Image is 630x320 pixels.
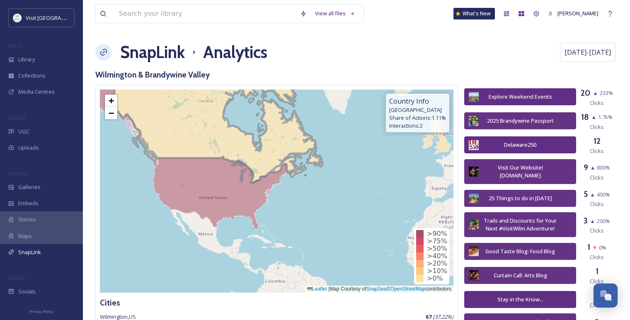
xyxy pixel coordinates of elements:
[483,164,557,179] div: Visit Our Website! [DOMAIN_NAME]
[389,106,446,114] span: [GEOGRAPHIC_DATA]
[8,170,27,177] span: WIDGETS
[594,284,618,308] button: Open Chat
[390,286,426,292] a: OpenStreetMap
[416,275,447,282] div: >0%
[597,191,610,198] span: 400 %
[469,116,479,126] img: 5e9623b6-5b9f-47ea-b114-7c7bace7133b.jpg
[565,47,611,57] span: [DATE] - [DATE]
[105,107,117,119] a: Zoom out
[469,220,479,230] img: ed3e2b75-64b4-4d1f-a103-2c0247917f6b.jpg
[469,92,479,102] img: c5bf8e2f-d3cb-4c78-a737-8626b2e44128.jpg
[483,141,557,149] div: Delaware250
[203,40,267,65] h1: Analytics
[483,217,557,233] div: Trails and Discounts for Your Next #VisitWilm Adventure!
[464,88,576,105] button: Explore Weekend Events
[464,291,576,308] button: Stay in the Know...
[416,230,447,238] div: >90%
[592,244,598,251] span: ▼
[599,244,606,251] span: 0 %
[105,95,117,107] a: Zoom in
[483,117,557,125] div: 2025 Brandywine Passport
[596,265,598,277] h3: 1
[597,164,610,171] span: 800 %
[590,253,604,261] span: Clicks
[483,93,557,101] div: Explore Weekend Events
[584,188,588,200] h3: 5
[590,200,604,208] span: Clicks
[305,286,453,293] div: Map Courtesy of © contributors
[469,246,479,256] img: f1274bd1-ede1-4a1c-aa49-7a4eb2566780.jpg
[18,72,46,80] span: Collections
[464,212,576,237] button: Trails and Discounts for Your Next #VisitWilm Adventure!
[366,286,386,292] a: SnapSea
[590,123,604,131] span: Clicks
[544,5,603,22] a: [PERSON_NAME]
[311,5,359,22] a: View all files
[590,164,596,171] span: ▲
[469,167,479,177] img: c5ba3ad9-9d90-4632-9c57-be88896ac92e.jpg
[464,243,576,260] button: Good Taste Blog: Food Blog
[587,241,590,253] h3: 1
[593,89,598,97] span: ▲
[590,301,604,309] span: Clicks
[18,199,39,207] span: Embeds
[590,277,604,285] span: Clicks
[590,147,604,155] span: Clicks
[483,194,557,202] div: 25 Things to do in [DATE]
[389,96,446,106] span: Country Info
[13,14,22,22] img: download%20%281%29.jpeg
[115,5,296,23] input: Search your library
[464,190,576,207] button: 25 Things to do in [DATE]
[598,113,613,121] span: 1.7k %
[464,136,576,153] button: Delaware250
[464,267,576,284] button: Curtain Call: Arts Blog
[469,140,479,150] img: 9815dcd1-e718-4b09-baf6-f87609d918df.jpg
[464,112,576,129] button: 2025 Brandywine Passport
[18,288,36,296] span: Socials
[597,217,610,225] span: 200 %
[8,43,23,49] span: MEDIA
[594,135,601,147] h3: 12
[95,69,618,81] h3: Wilmington & Brandywine Valley
[389,122,446,130] span: Interactions: 2
[469,193,479,203] img: 698d4f68-f769-4066-88f4-a19765222448.jpg
[590,99,604,107] span: Clicks
[590,191,595,198] span: ▲
[389,114,446,122] span: Share of Actions: 1.11 %
[18,248,41,256] span: SnapLink
[29,309,53,314] span: Privacy Policy
[590,174,604,182] span: Clicks
[453,8,495,19] a: What's New
[581,87,591,99] h3: 20
[109,95,114,106] span: +
[557,10,598,17] span: [PERSON_NAME]
[18,144,39,152] span: Uploads
[584,162,588,174] h3: 9
[416,267,447,275] div: >10%
[18,183,41,191] span: Galleries
[464,159,576,184] button: Visit Our Website! [DOMAIN_NAME]
[469,270,479,280] img: b3eb642d-655b-4500-a7e4-38a809b2838f.jpg
[100,297,120,309] h3: Cities
[18,232,32,240] span: Maps
[581,111,589,123] h3: 18
[120,40,185,65] a: SnapLink
[18,88,55,96] span: Media Centres
[590,227,604,235] span: Clicks
[18,216,36,223] span: Stories
[416,245,447,252] div: >50%
[109,108,114,118] span: −
[600,89,613,97] span: 233 %
[416,238,447,245] div: >75%
[591,113,596,121] span: ▲
[328,286,330,292] span: |
[469,296,572,303] div: Stay in the Know...
[416,260,447,267] div: >20%
[483,247,557,255] div: Good Taste Blog: Food Blog
[590,217,595,225] span: ▲
[416,252,447,260] div: >40%
[26,14,90,22] span: Visit [GEOGRAPHIC_DATA]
